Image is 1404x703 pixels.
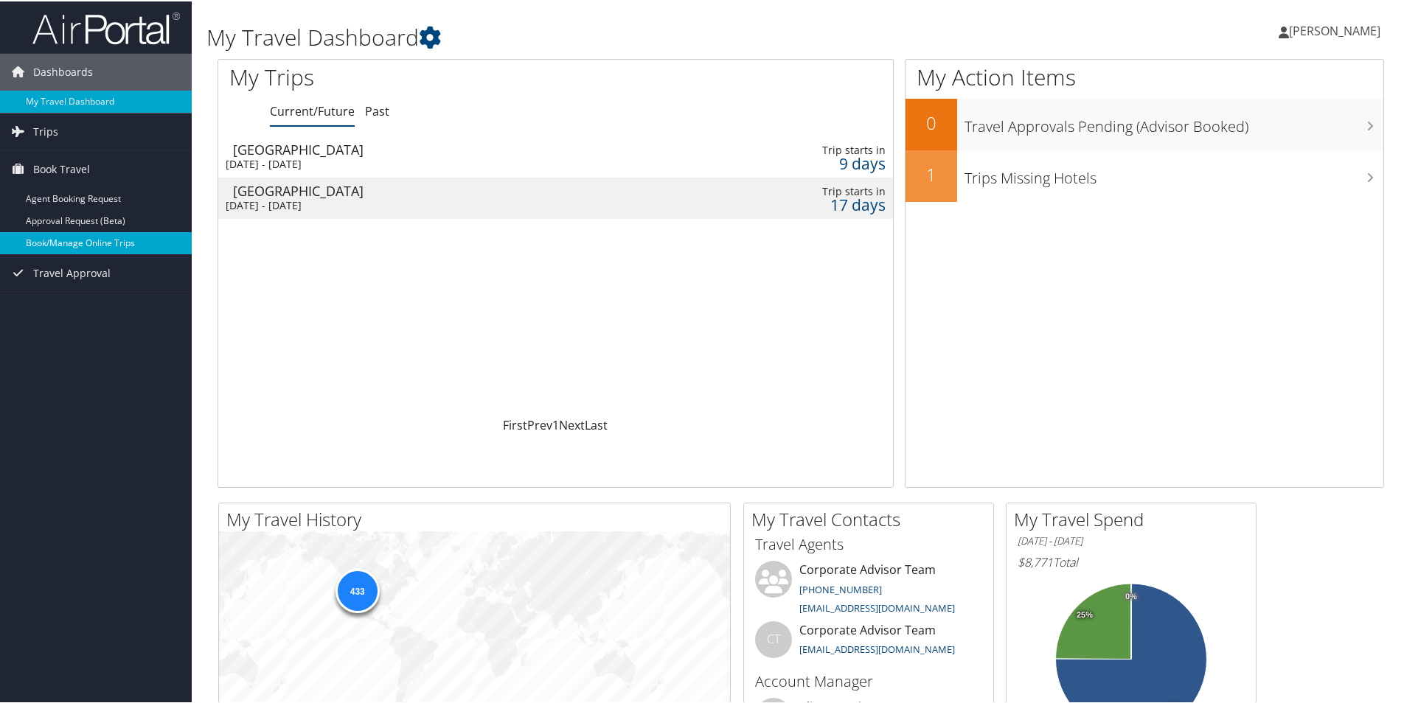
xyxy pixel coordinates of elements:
span: Travel Approval [33,253,111,290]
a: [EMAIL_ADDRESS][DOMAIN_NAME] [799,600,955,613]
h6: [DATE] - [DATE] [1018,533,1245,547]
div: 9 days [740,155,886,169]
li: Corporate Advisor Team [748,620,990,668]
h1: My Travel Dashboard [206,21,999,52]
tspan: 25% [1077,609,1093,618]
a: Current/Future [270,102,355,118]
h2: My Travel Contacts [751,506,993,531]
h3: Travel Agents [755,533,982,553]
span: Trips [33,112,58,149]
a: [PERSON_NAME] [1279,7,1395,52]
h1: My Action Items [906,60,1383,91]
a: 0Travel Approvals Pending (Advisor Booked) [906,97,1383,149]
div: [GEOGRAPHIC_DATA] [233,183,661,196]
h2: My Travel History [226,506,730,531]
h3: Trips Missing Hotels [965,159,1383,187]
h2: My Travel Spend [1014,506,1256,531]
div: 17 days [740,197,886,210]
img: airportal-logo.png [32,10,180,44]
div: [DATE] - [DATE] [226,156,653,169]
a: 1Trips Missing Hotels [906,149,1383,200]
tspan: 0% [1125,591,1137,600]
h1: My Trips [229,60,601,91]
a: Last [585,416,608,432]
span: $8,771 [1018,553,1053,569]
h6: Total [1018,553,1245,569]
span: Book Travel [33,150,90,186]
a: 1 [552,416,559,432]
a: [EMAIL_ADDRESS][DOMAIN_NAME] [799,641,955,654]
h3: Travel Approvals Pending (Advisor Booked) [965,108,1383,136]
div: [DATE] - [DATE] [226,197,653,211]
div: Trip starts in [740,142,886,155]
a: First [503,416,527,432]
a: Past [365,102,389,118]
h2: 0 [906,109,957,134]
h2: 1 [906,161,957,186]
h3: Account Manager [755,670,982,690]
div: Trip starts in [740,183,886,197]
div: 433 [335,567,379,612]
a: Next [559,416,585,432]
a: [PHONE_NUMBER] [799,581,882,595]
li: Corporate Advisor Team [748,559,990,620]
a: Prev [527,416,552,432]
div: [GEOGRAPHIC_DATA] [233,141,661,155]
span: Dashboards [33,52,93,89]
span: [PERSON_NAME] [1289,21,1380,38]
div: CT [755,620,792,657]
